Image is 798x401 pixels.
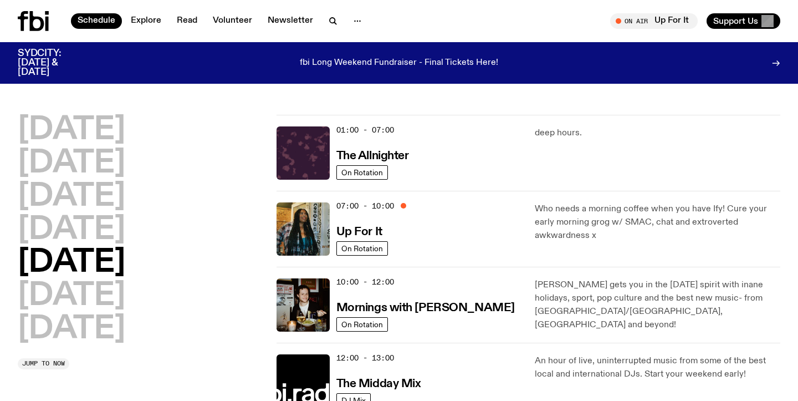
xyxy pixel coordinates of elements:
h3: The Allnighter [336,150,409,162]
a: Volunteer [206,13,259,29]
a: Up For It [336,224,382,238]
button: [DATE] [18,281,125,312]
span: On Rotation [341,321,383,329]
a: The Midday Mix [336,376,421,390]
button: [DATE] [18,148,125,179]
h3: Up For It [336,226,382,238]
img: Ify - a Brown Skin girl with black braided twists, looking up to the side with her tongue stickin... [277,202,330,256]
button: [DATE] [18,115,125,146]
span: Support Us [713,16,758,26]
h3: SYDCITY: [DATE] & [DATE] [18,49,89,77]
button: [DATE] [18,215,125,246]
span: 12:00 - 13:00 [336,353,394,363]
a: Mornings with [PERSON_NAME] [336,300,515,314]
p: An hour of live, uninterrupted music from some of the best local and international DJs. Start you... [535,354,780,381]
h3: Mornings with [PERSON_NAME] [336,302,515,314]
button: [DATE] [18,314,125,345]
span: On Rotation [341,169,383,177]
a: On Rotation [336,317,388,332]
a: Schedule [71,13,122,29]
a: Newsletter [261,13,320,29]
a: On Rotation [336,241,388,256]
a: Explore [124,13,168,29]
span: Jump to now [22,361,65,367]
a: The Allnighter [336,148,409,162]
p: deep hours. [535,126,780,140]
p: fbi Long Weekend Fundraiser - Final Tickets Here! [300,58,498,68]
a: Read [170,13,204,29]
img: Sam blankly stares at the camera, brightly lit by a camera flash wearing a hat collared shirt and... [277,278,330,332]
span: On Rotation [341,245,383,253]
button: Support Us [707,13,780,29]
button: Jump to now [18,358,69,369]
button: [DATE] [18,181,125,212]
span: 01:00 - 07:00 [336,125,394,135]
p: [PERSON_NAME] gets you in the [DATE] spirit with inane holidays, sport, pop culture and the best ... [535,278,780,332]
span: 10:00 - 12:00 [336,277,394,287]
p: Who needs a morning coffee when you have Ify! Cure your early morning grog w/ SMAC, chat and extr... [535,202,780,242]
h3: The Midday Mix [336,378,421,390]
a: On Rotation [336,165,388,180]
button: [DATE] [18,247,125,278]
span: 07:00 - 10:00 [336,201,394,211]
button: On AirUp For It [610,13,698,29]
